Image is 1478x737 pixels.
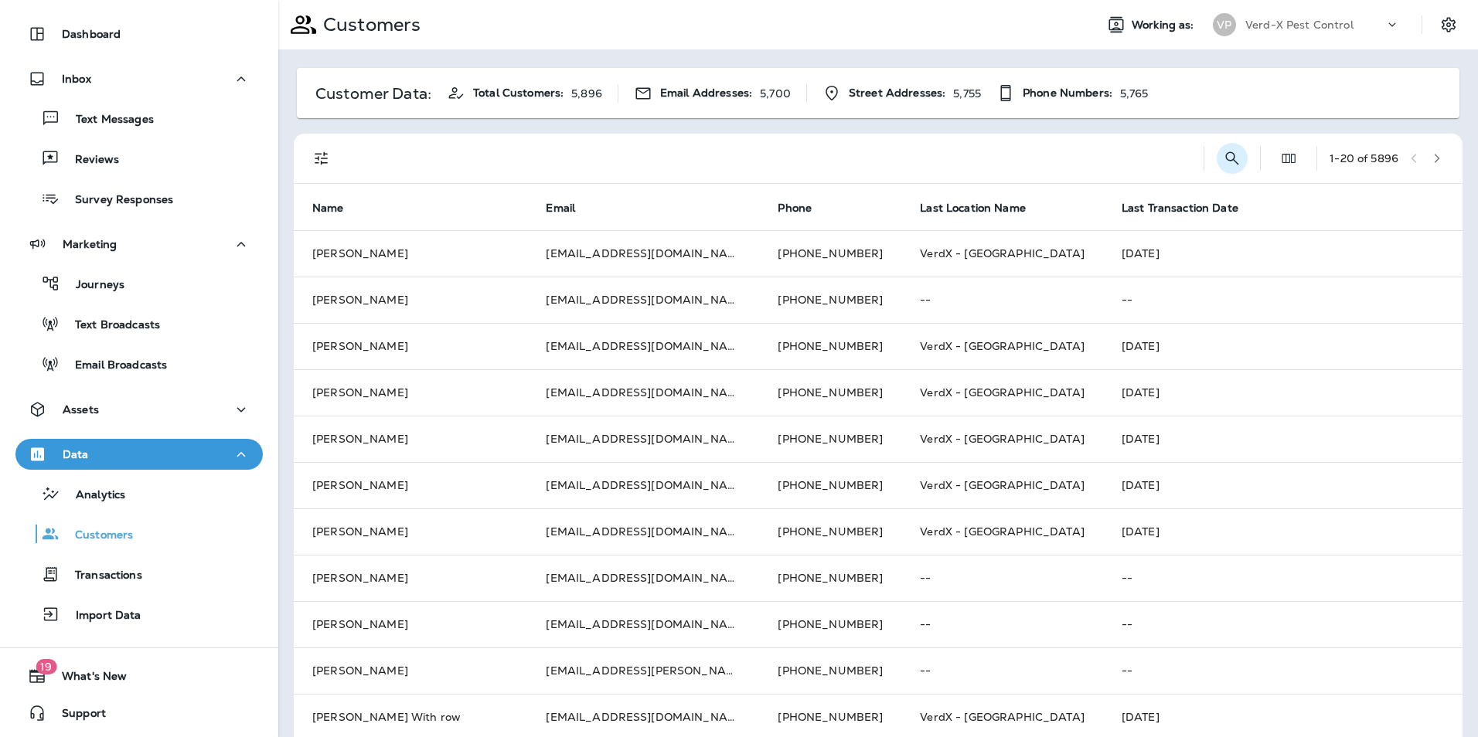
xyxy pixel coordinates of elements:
p: Text Messages [60,113,154,127]
p: 5,755 [953,87,981,100]
span: What's New [46,670,127,688]
td: [EMAIL_ADDRESS][DOMAIN_NAME] [527,369,759,416]
td: [PERSON_NAME] [294,508,527,555]
span: Email Addresses: [660,87,752,100]
button: Survey Responses [15,182,263,215]
p: Import Data [60,609,141,623]
span: Phone [778,202,812,215]
p: Marketing [63,238,117,250]
span: VerdX - [GEOGRAPHIC_DATA] [920,525,1085,538]
button: Filters [306,143,337,174]
td: [PHONE_NUMBER] [759,277,901,323]
button: Assets [15,394,263,425]
td: [DATE] [1103,462,1463,508]
button: Import Data [15,598,263,630]
span: VerdX - [GEOGRAPHIC_DATA] [920,432,1085,446]
span: Last Transaction Date [1122,201,1258,215]
button: Analytics [15,477,263,510]
span: Support [46,707,106,725]
td: [DATE] [1103,416,1463,462]
td: [PHONE_NUMBER] [759,369,901,416]
td: [PHONE_NUMBER] [759,323,901,369]
td: [PHONE_NUMBER] [759,508,901,555]
button: Reviews [15,142,263,175]
td: [DATE] [1103,508,1463,555]
p: 5,896 [571,87,602,100]
td: [EMAIL_ADDRESS][DOMAIN_NAME] [527,416,759,462]
span: Phone Numbers: [1023,87,1112,100]
td: [EMAIL_ADDRESS][DOMAIN_NAME] [527,230,759,277]
td: [EMAIL_ADDRESS][DOMAIN_NAME] [527,601,759,647]
td: [PHONE_NUMBER] [759,462,901,508]
p: Data [63,448,89,460]
td: [PERSON_NAME] [294,462,527,508]
button: Email Broadcasts [15,348,263,380]
button: Transactions [15,558,263,590]
p: Customer Data: [315,87,431,100]
p: 5,765 [1120,87,1149,100]
p: Inbox [62,73,91,85]
p: Verd-X Pest Control [1245,19,1354,31]
td: [DATE] [1103,369,1463,416]
td: [EMAIL_ADDRESS][DOMAIN_NAME] [527,555,759,601]
td: [PERSON_NAME] [294,369,527,416]
button: Marketing [15,229,263,260]
button: 19What's New [15,661,263,691]
td: [EMAIL_ADDRESS][PERSON_NAME][DOMAIN_NAME] [527,647,759,694]
p: Reviews [60,153,119,168]
span: Total Customers: [473,87,564,100]
div: 1 - 20 of 5896 [1330,152,1398,165]
span: Phone [778,201,832,215]
p: -- [1122,572,1444,584]
span: Working as: [1132,19,1197,32]
button: Support [15,698,263,729]
button: Dashboard [15,19,263,49]
button: Inbox [15,63,263,94]
span: Last Location Name [920,202,1026,215]
span: VerdX - [GEOGRAPHIC_DATA] [920,385,1085,399]
div: VP [1213,13,1236,36]
td: [PHONE_NUMBER] [759,647,901,694]
p: -- [1122,294,1444,306]
span: Name [312,201,364,215]
p: 5,700 [760,87,791,100]
button: Text Broadcasts [15,307,263,340]
button: Data [15,439,263,470]
p: -- [1122,664,1444,677]
p: Customers [317,13,421,36]
span: VerdX - [GEOGRAPHIC_DATA] [920,478,1085,492]
td: [DATE] [1103,230,1463,277]
button: Customers [15,518,263,550]
p: Customers [60,528,133,543]
td: [EMAIL_ADDRESS][DOMAIN_NAME] [527,277,759,323]
p: -- [920,572,1085,584]
button: Journeys [15,267,263,300]
span: Email [546,201,595,215]
td: [PHONE_NUMBER] [759,416,901,462]
span: Street Addresses: [849,87,945,100]
span: 19 [36,659,56,674]
td: [PERSON_NAME] [294,555,527,601]
span: VerdX - [GEOGRAPHIC_DATA] [920,339,1085,353]
p: Survey Responses [60,193,173,208]
td: [PERSON_NAME] [294,230,527,277]
span: Last Transaction Date [1122,202,1238,215]
td: [EMAIL_ADDRESS][DOMAIN_NAME] [527,323,759,369]
p: -- [920,294,1085,306]
p: Text Broadcasts [60,318,160,333]
span: Name [312,202,344,215]
td: [EMAIL_ADDRESS][DOMAIN_NAME] [527,508,759,555]
td: [DATE] [1103,323,1463,369]
p: -- [920,664,1085,677]
span: VerdX - [GEOGRAPHIC_DATA] [920,710,1085,724]
p: -- [1122,618,1444,630]
td: [PHONE_NUMBER] [759,555,901,601]
td: [PERSON_NAME] [294,416,527,462]
span: Email [546,202,575,215]
p: Email Broadcasts [60,358,167,373]
td: [PERSON_NAME] [294,647,527,694]
button: Search Customers [1217,143,1248,174]
p: Journeys [60,278,124,293]
button: Edit Fields [1273,143,1304,174]
p: Transactions [60,569,142,583]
